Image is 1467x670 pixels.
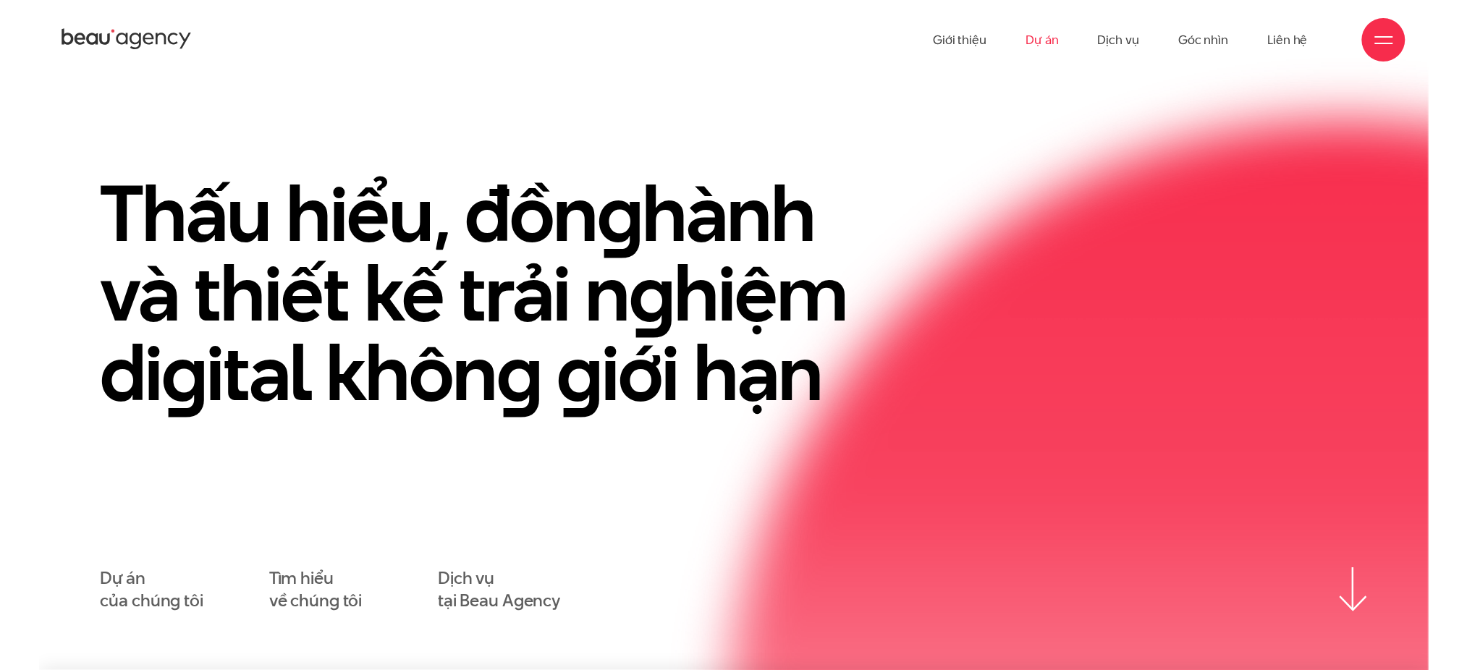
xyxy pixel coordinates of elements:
[101,567,203,612] a: Dự áncủa chúng tôi
[269,567,363,612] a: Tìm hiểuvề chúng tôi
[557,318,602,427] en: g
[630,239,675,347] en: g
[438,567,560,612] a: Dịch vụtại Beau Agency
[497,318,542,427] en: g
[598,159,643,268] en: g
[101,174,897,412] h1: Thấu hiểu, đồn hành và thiết kế trải n hiệm di ital khôn iới hạn
[162,318,207,427] en: g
